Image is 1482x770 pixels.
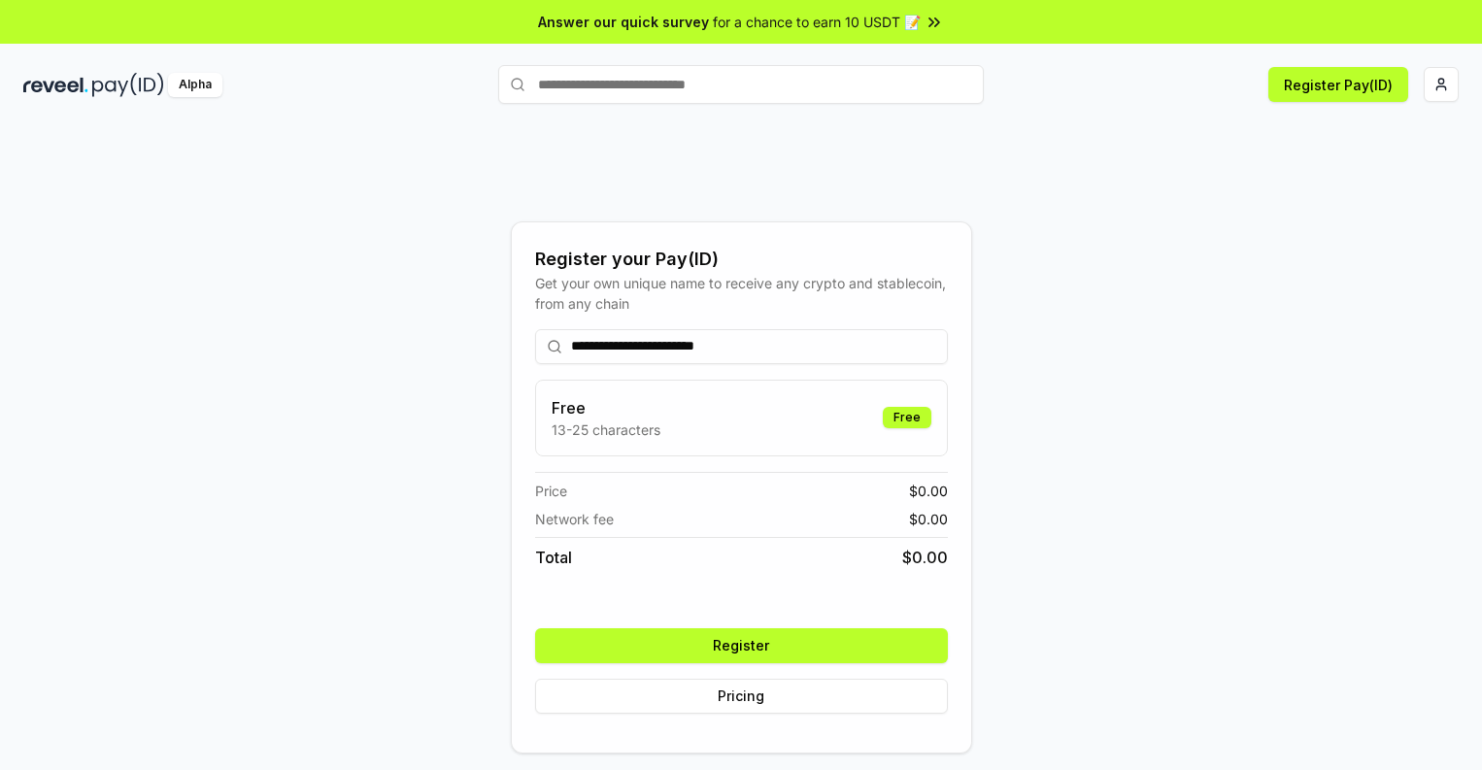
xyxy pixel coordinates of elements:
[713,12,921,32] span: for a chance to earn 10 USDT 📝
[535,481,567,501] span: Price
[535,679,948,714] button: Pricing
[23,73,88,97] img: reveel_dark
[538,12,709,32] span: Answer our quick survey
[535,509,614,529] span: Network fee
[552,419,660,440] p: 13-25 characters
[902,546,948,569] span: $ 0.00
[535,246,948,273] div: Register your Pay(ID)
[1268,67,1408,102] button: Register Pay(ID)
[909,509,948,529] span: $ 0.00
[535,273,948,314] div: Get your own unique name to receive any crypto and stablecoin, from any chain
[535,546,572,569] span: Total
[535,628,948,663] button: Register
[909,481,948,501] span: $ 0.00
[883,407,931,428] div: Free
[92,73,164,97] img: pay_id
[552,396,660,419] h3: Free
[168,73,222,97] div: Alpha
